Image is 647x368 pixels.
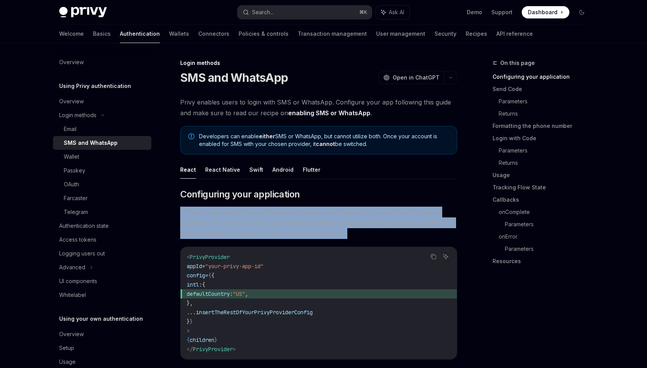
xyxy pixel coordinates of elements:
span: Privy enables users to login with SMS or WhatsApp. Configure your app following this guide and ma... [180,97,457,118]
a: Usage [493,169,594,181]
div: Search... [252,8,274,17]
a: Wallet [53,150,151,164]
a: Setup [53,341,151,355]
button: Ask AI [376,5,410,19]
div: Usage [59,357,76,366]
span: ⌘ K [359,9,367,15]
a: Telegram [53,205,151,219]
span: Through your app’s Privy configuration, you can set the default country code for phone numbers. T... [180,207,457,239]
a: onError [499,230,594,243]
a: Welcome [59,25,84,43]
button: Android [272,161,294,179]
a: Basics [93,25,111,43]
a: Authentication [120,25,160,43]
span: < [187,254,190,260]
div: Email [64,124,76,134]
button: Flutter [303,161,320,179]
span: Ask AI [389,8,404,16]
span: , [245,290,248,297]
a: Overview [53,327,151,341]
a: Parameters [505,218,594,230]
a: Resources [493,255,594,267]
div: Overview [59,58,84,67]
a: Demo [467,8,482,16]
span: { [208,272,211,279]
svg: Note [188,133,194,139]
div: Farcaster [64,194,88,203]
span: insertTheRestOfYourPrivyProviderConfig [196,309,313,316]
a: Connectors [198,25,229,43]
a: Passkey [53,164,151,177]
a: Transaction management [298,25,367,43]
a: Parameters [499,144,594,157]
span: "US" [233,290,245,297]
a: Returns [499,108,594,120]
span: appId [187,263,202,270]
a: UI components [53,274,151,288]
img: dark logo [59,7,107,18]
span: Open in ChatGPT [393,74,440,81]
button: Swift [249,161,263,179]
button: React [180,161,196,179]
a: Farcaster [53,191,151,205]
div: Overview [59,97,84,106]
a: Login with Code [493,132,594,144]
div: Passkey [64,166,85,175]
span: Dashboard [528,8,557,16]
strong: either [259,133,275,139]
span: "your-privy-app-id" [205,263,264,270]
a: Whitelabel [53,288,151,302]
h5: Using your own authentication [59,314,143,323]
div: Telegram [64,207,88,217]
a: Policies & controls [239,25,289,43]
span: > [233,346,236,353]
div: SMS and WhatsApp [64,138,118,148]
span: defaultCountry: [187,290,233,297]
a: Email [53,122,151,136]
div: Setup [59,343,74,353]
span: PrivyProvider [190,254,230,260]
a: OAuth [53,177,151,191]
h1: SMS and WhatsApp [180,71,288,85]
a: Dashboard [522,6,569,18]
a: Security [435,25,456,43]
a: SMS and WhatsApp [53,136,151,150]
span: PrivyProvider [193,346,233,353]
span: children [190,337,214,343]
div: Logging users out [59,249,105,258]
div: UI components [59,277,97,286]
span: ... [187,309,196,316]
a: Authentication state [53,219,151,233]
div: Login methods [59,111,96,120]
span: Configuring your application [180,188,300,201]
a: Configuring your application [493,71,594,83]
span: On this page [500,58,535,68]
button: Ask AI [441,252,451,262]
div: Login methods [180,59,457,67]
span: { [202,281,205,288]
button: React Native [205,161,240,179]
a: Recipes [466,25,487,43]
a: onComplete [499,206,594,218]
a: Formatting the phone number [493,120,594,132]
span: }, [187,300,193,307]
div: OAuth [64,180,79,189]
h5: Using Privy authentication [59,81,131,91]
span: { [211,272,214,279]
a: Parameters [505,243,594,255]
div: Whitelabel [59,290,86,300]
a: Overview [53,55,151,69]
a: User management [376,25,425,43]
a: Logging users out [53,247,151,260]
button: Search...⌘K [237,5,372,19]
strong: cannot [316,141,335,147]
div: Overview [59,330,84,339]
a: Support [491,8,513,16]
a: API reference [496,25,533,43]
span: } [187,318,190,325]
a: Access tokens [53,233,151,247]
span: config [187,272,205,279]
div: Authentication state [59,221,109,230]
span: intl: [187,281,202,288]
a: Callbacks [493,194,594,206]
